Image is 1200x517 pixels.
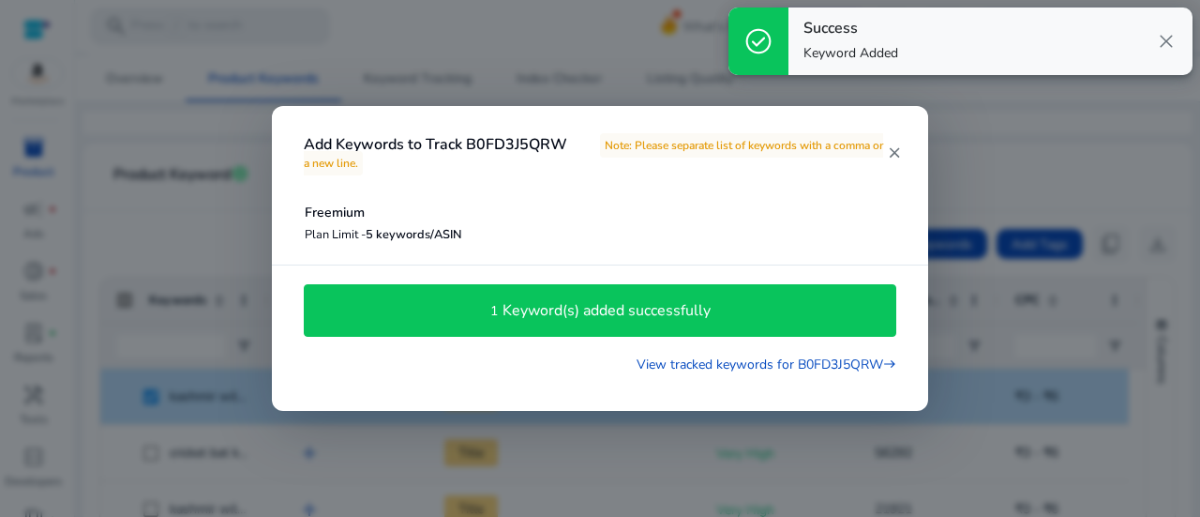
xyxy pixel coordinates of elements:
[803,44,898,63] p: Keyword Added
[305,205,462,221] h5: Freemium
[490,301,502,321] p: 1
[304,136,887,172] h4: Add Keywords to Track B0FD3J5QRW
[883,355,896,374] mat-icon: east
[1155,30,1177,53] span: close
[637,353,896,374] a: View tracked keywords for B0FD3J5QRW
[803,20,898,38] h4: Success
[502,302,711,320] h4: Keyword(s) added successfully
[887,144,902,161] mat-icon: close
[304,133,883,175] span: Note: Please separate list of keywords with a comma or a new line.
[366,226,462,243] span: 5 keywords/ASIN
[743,26,773,56] span: check_circle
[305,226,462,244] p: Plan Limit -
